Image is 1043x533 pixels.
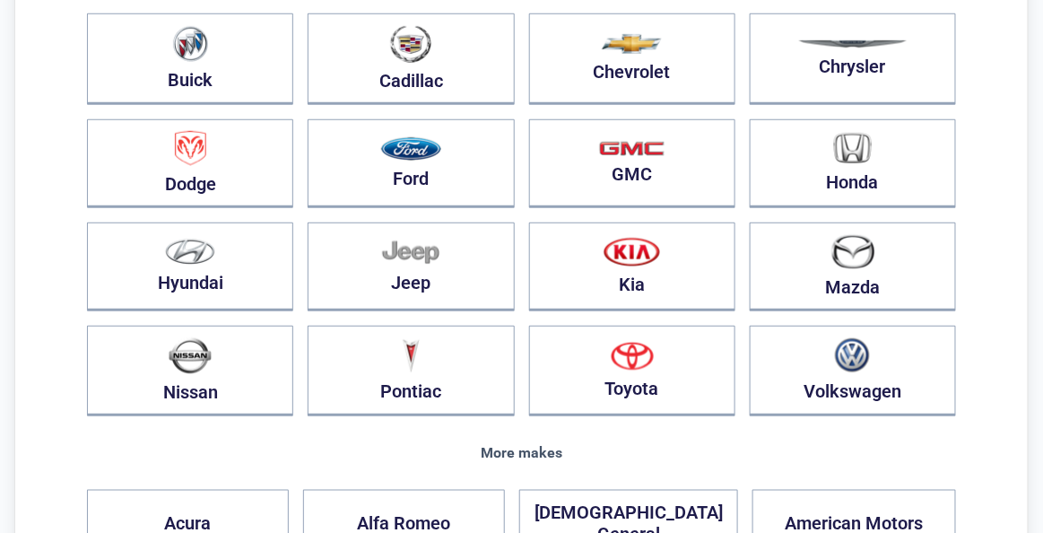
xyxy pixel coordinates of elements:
button: Pontiac [308,326,514,416]
button: Kia [529,223,735,311]
button: Honda [750,119,956,208]
button: GMC [529,119,735,208]
button: Buick [87,13,293,105]
button: Chrysler [750,13,956,105]
button: Nissan [87,326,293,416]
button: Hyundai [87,223,293,311]
button: Ford [308,119,514,208]
button: Chevrolet [529,13,735,105]
button: Toyota [529,326,735,416]
button: Jeep [308,223,514,311]
div: More makes [87,445,956,461]
button: Mazda [750,223,956,311]
button: Cadillac [308,13,514,105]
button: Dodge [87,119,293,208]
button: Volkswagen [750,326,956,416]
